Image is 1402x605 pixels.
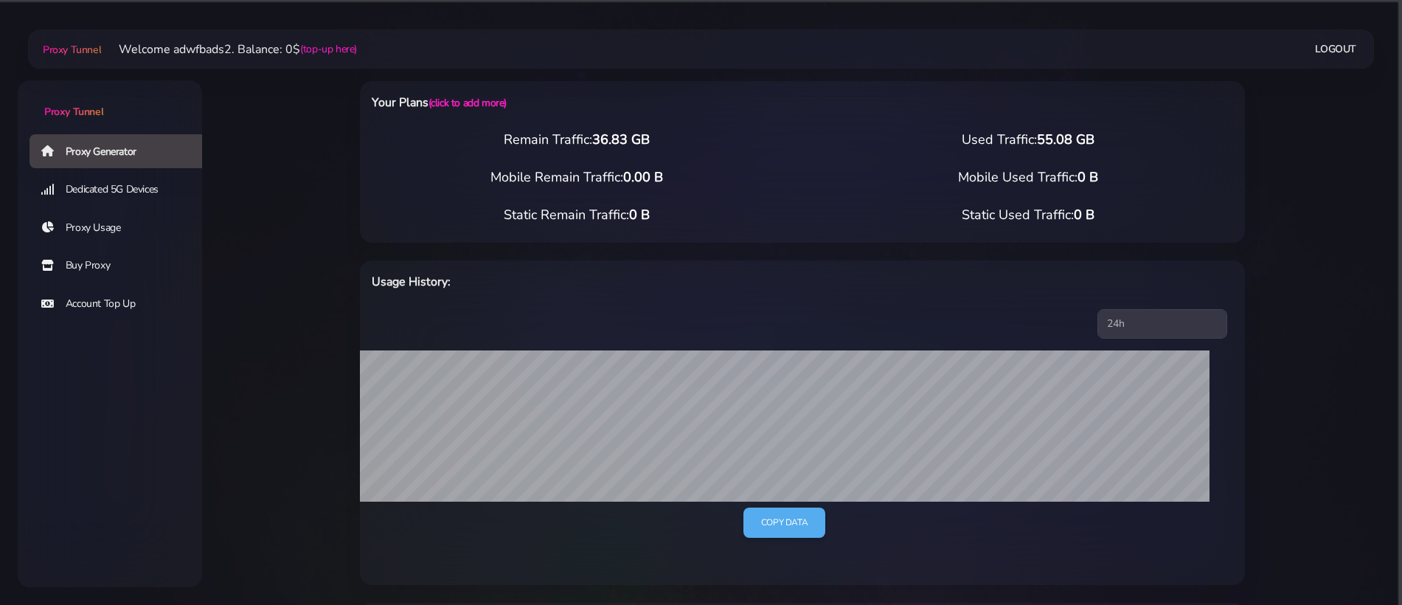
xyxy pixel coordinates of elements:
[1037,131,1094,148] span: 55.08 GB
[372,93,867,112] h6: Your Plans
[802,205,1254,225] div: Static Used Traffic:
[428,96,507,110] a: (click to add more)
[351,130,802,150] div: Remain Traffic:
[44,105,103,119] span: Proxy Tunnel
[300,41,357,57] a: (top-up here)
[743,508,825,538] a: Copy data
[629,206,650,224] span: 0 B
[43,43,101,57] span: Proxy Tunnel
[351,167,802,187] div: Mobile Remain Traffic:
[1315,35,1356,63] a: Logout
[1077,168,1098,186] span: 0 B
[802,167,1254,187] div: Mobile Used Traffic:
[372,272,867,291] h6: Usage History:
[592,131,650,148] span: 36.83 GB
[101,41,357,58] li: Welcome adwfbads2. Balance: 0$
[802,130,1254,150] div: Used Traffic:
[351,205,802,225] div: Static Remain Traffic:
[30,211,214,245] a: Proxy Usage
[30,173,214,207] a: Dedicated 5G Devices
[30,249,214,283] a: Buy Proxy
[30,134,214,168] a: Proxy Generator
[623,168,663,186] span: 0.00 B
[1074,206,1094,224] span: 0 B
[30,287,214,321] a: Account Top Up
[40,38,101,61] a: Proxy Tunnel
[18,80,202,120] a: Proxy Tunnel
[1184,364,1384,587] iframe: Webchat Widget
